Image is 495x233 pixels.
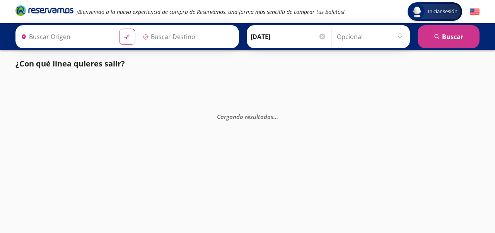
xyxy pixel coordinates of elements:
[337,27,406,46] input: Opcional
[251,27,326,46] input: Elegir Fecha
[15,58,125,70] p: ¿Con qué línea quieres salir?
[15,5,73,19] a: Brand Logo
[140,27,235,46] input: Buscar Destino
[273,112,275,120] span: .
[217,112,278,120] em: Cargando resultados
[277,112,278,120] span: .
[425,8,461,15] span: Iniciar sesión
[275,112,277,120] span: .
[15,5,73,16] i: Brand Logo
[418,25,480,48] button: Buscar
[77,8,345,15] em: ¡Bienvenido a la nueva experiencia de compra de Reservamos, una forma más sencilla de comprar tus...
[18,27,113,46] input: Buscar Origen
[470,7,480,17] button: English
